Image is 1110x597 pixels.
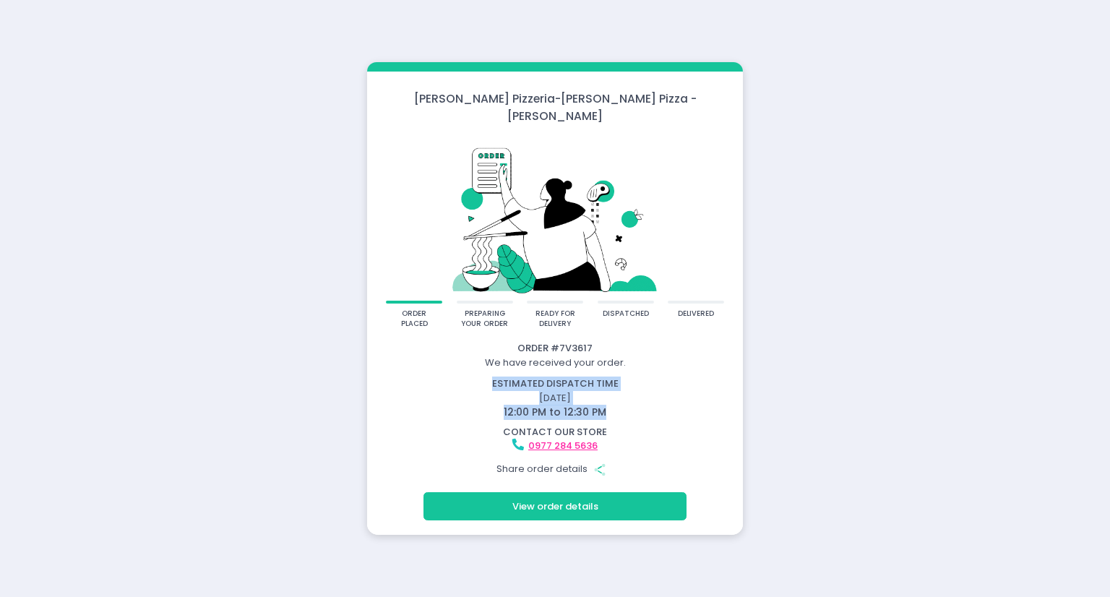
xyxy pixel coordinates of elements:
div: estimated dispatch time [369,377,741,391]
div: dispatched [603,309,649,319]
button: View order details [423,492,687,520]
img: talkie [386,134,724,301]
div: [PERSON_NAME] Pizzeria - [PERSON_NAME] Pizza - [PERSON_NAME] [367,90,743,124]
a: 0977 284 5636 [528,439,598,452]
div: We have received your order. [369,356,741,370]
div: ready for delivery [532,309,579,330]
div: Order # 7V3617 [369,341,741,356]
div: preparing your order [461,309,508,330]
span: 12:00 PM to 12:30 PM [504,405,606,419]
div: [DATE] [361,377,750,420]
div: delivered [678,309,714,319]
div: order placed [391,309,438,330]
div: contact our store [369,425,741,439]
div: Share order details [369,455,741,483]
